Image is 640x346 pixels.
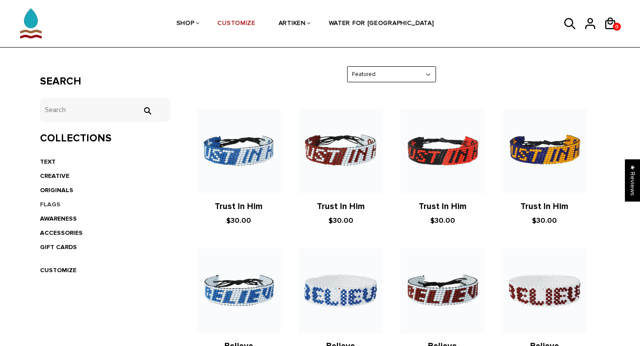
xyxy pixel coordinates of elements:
[40,201,60,208] a: FLAGS
[40,266,76,274] a: CUSTOMIZE
[226,216,251,225] span: $30.00
[625,159,640,201] div: Click to open Judge.me floating reviews tab
[613,23,621,31] a: 0
[40,75,170,88] h3: Search
[613,21,621,32] span: 0
[419,201,467,212] a: Trust In Him
[520,201,568,212] a: Trust In Him
[40,132,170,145] h3: Collections
[215,201,263,212] a: Trust In Him
[40,243,77,251] a: GIFT CARDS
[40,186,73,194] a: ORIGINALS
[217,0,255,48] a: CUSTOMIZE
[532,216,557,225] span: $30.00
[317,201,365,212] a: Trust In Him
[40,98,170,122] input: Search
[40,215,77,222] a: AWARENESS
[40,158,56,165] a: TEXT
[329,0,434,48] a: WATER FOR [GEOGRAPHIC_DATA]
[328,216,353,225] span: $30.00
[430,216,455,225] span: $30.00
[176,0,195,48] a: SHOP
[40,229,83,237] a: ACCESSORIES
[138,107,156,115] input: Search
[40,172,69,180] a: CREATIVE
[279,0,306,48] a: ARTIKEN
